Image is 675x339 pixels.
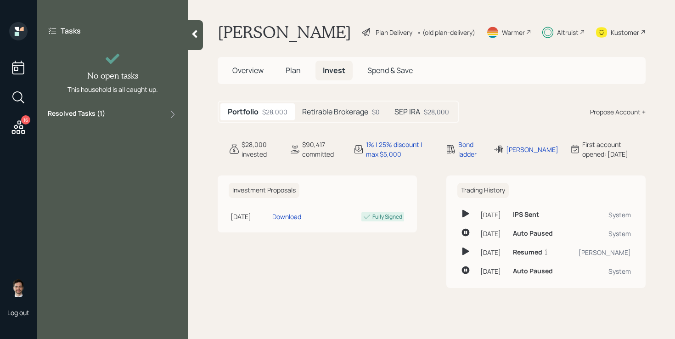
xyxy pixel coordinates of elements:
h4: No open tasks [87,71,138,81]
h6: Trading History [457,183,509,198]
div: [DATE] [480,210,506,220]
div: $28,000 [424,107,449,117]
div: [DATE] [480,266,506,276]
div: Log out [7,308,29,317]
h6: Auto Paused [513,230,553,237]
h1: [PERSON_NAME] [218,22,351,42]
div: 16 [21,115,30,124]
h5: Portfolio [228,107,259,116]
div: System [568,266,631,276]
h5: Retirable Brokerage [302,107,368,116]
span: Invest [323,65,345,75]
div: [DATE] [231,212,269,221]
div: System [568,210,631,220]
span: Overview [232,65,264,75]
div: [PERSON_NAME] [506,145,558,154]
div: Kustomer [611,28,639,37]
div: 1% | 25% discount | max $5,000 [366,140,434,159]
div: System [568,229,631,238]
div: Propose Account + [590,107,646,117]
div: • (old plan-delivery) [417,28,475,37]
div: $0 [372,107,380,117]
div: Fully Signed [372,213,402,221]
h6: IPS Sent [513,211,539,219]
span: Spend & Save [367,65,413,75]
div: $28,000 invested [242,140,278,159]
div: $28,000 [262,107,287,117]
div: Plan Delivery [376,28,412,37]
h5: SEP IRA [394,107,420,116]
div: $90,417 committed [302,140,342,159]
div: This household is all caught up. [67,85,158,94]
div: [DATE] [480,229,506,238]
h6: Resumed [513,249,542,256]
label: Tasks [61,26,81,36]
div: First account opened: [DATE] [582,140,646,159]
div: [PERSON_NAME] [568,248,631,257]
img: jonah-coleman-headshot.png [9,279,28,297]
div: Bond ladder [458,140,482,159]
div: Altruist [557,28,579,37]
span: Plan [286,65,301,75]
div: Download [272,212,301,221]
h6: Auto Paused [513,267,553,275]
div: [DATE] [480,248,506,257]
div: Warmer [502,28,525,37]
h6: Investment Proposals [229,183,299,198]
label: Resolved Tasks ( 1 ) [48,109,105,120]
